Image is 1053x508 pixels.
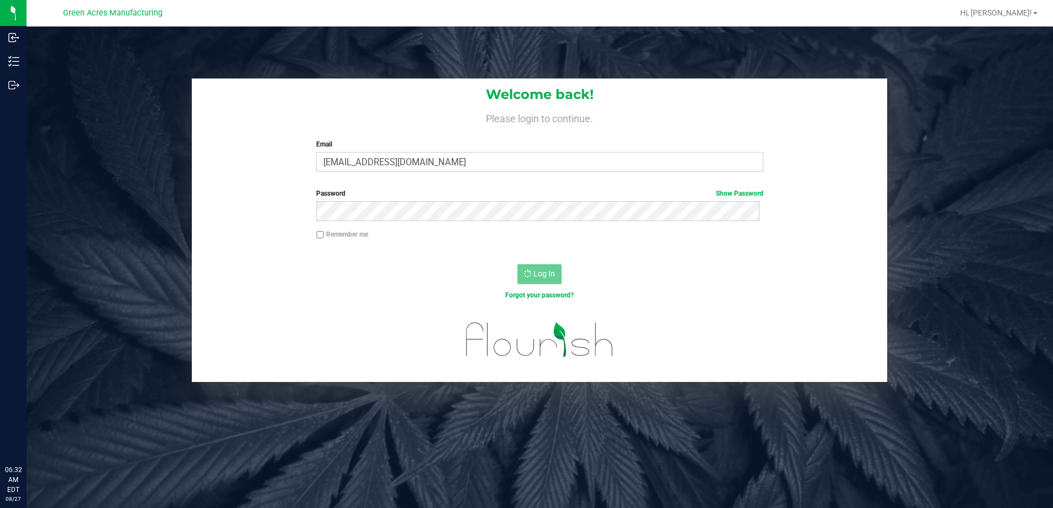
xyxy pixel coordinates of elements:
[505,291,574,299] a: Forgot your password?
[533,269,555,278] span: Log In
[517,264,562,284] button: Log In
[5,465,22,495] p: 06:32 AM EDT
[8,56,19,67] inline-svg: Inventory
[960,8,1032,17] span: Hi, [PERSON_NAME]!
[192,87,887,102] h1: Welcome back!
[63,8,163,18] span: Green Acres Manufacturing
[716,190,763,197] a: Show Password
[5,495,22,503] p: 08/27
[316,231,324,239] input: Remember me
[316,139,763,149] label: Email
[192,111,887,124] h4: Please login to continue.
[8,80,19,91] inline-svg: Outbound
[453,312,626,368] img: flourish_logo.svg
[8,32,19,43] inline-svg: Inbound
[316,229,368,239] label: Remember me
[316,190,345,197] span: Password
